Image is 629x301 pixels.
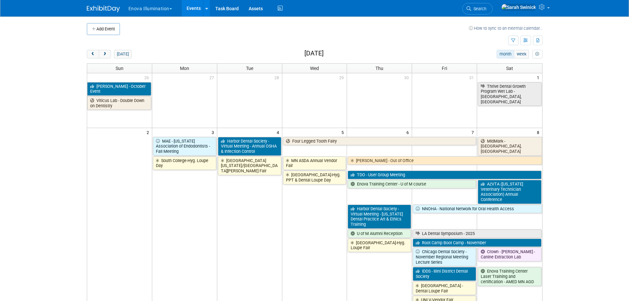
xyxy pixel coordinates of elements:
span: 1 [536,73,542,82]
span: 28 [274,73,282,82]
span: 30 [403,73,412,82]
a: MAE - [US_STATE] Association of Endodontists - Fall Meeting [153,137,216,156]
button: week [514,50,529,58]
a: Enova Training Center - U of M course [348,180,476,188]
a: [PERSON_NAME] - Out of Office [348,156,542,165]
button: Add Event [87,23,120,35]
span: 29 [338,73,347,82]
span: 4 [276,128,282,136]
a: LA Dental Symposium - 2025 [413,229,541,238]
a: How to sync to an external calendar... [469,26,542,31]
span: Thu [375,66,383,71]
a: Root Camp Boot Camp - November [413,239,541,247]
a: [GEOGRAPHIC_DATA][US_STATE]/[GEOGRAPHIC_DATA][PERSON_NAME] Fair [218,156,281,175]
span: 5 [341,128,347,136]
span: 26 [144,73,152,82]
a: U of M Alumni Reception [348,229,411,238]
a: TDO - User Group Meeting [348,171,541,179]
a: Four Legged Tooth Fairy [283,137,476,146]
a: Viticus Lab - Double Down on Dentistry [87,96,151,110]
button: month [497,50,514,58]
a: Thrive Dental Growth Program Wet Lab - [GEOGRAPHIC_DATA], [GEOGRAPHIC_DATA] [478,82,541,106]
i: Personalize Calendar [535,52,540,56]
span: Sun [116,66,123,71]
a: South College-Hyg. Loupe Day [153,156,216,170]
img: Sarah Swinick [501,4,536,11]
span: 6 [406,128,412,136]
span: Search [471,6,486,11]
button: myCustomButton [532,50,542,58]
a: [GEOGRAPHIC_DATA]-Hyg. PPT & Dental Loupe Day [283,171,346,184]
span: 3 [211,128,217,136]
span: 7 [471,128,477,136]
a: [PERSON_NAME] - October Event [87,82,151,96]
span: Fri [442,66,447,71]
a: Crown - [PERSON_NAME] - Canine Extraction Lab [478,248,541,261]
a: AzVTA ([US_STATE] Veterinary Technician Association) Annual Conference [478,180,541,204]
h2: [DATE] [304,50,324,57]
span: Mon [180,66,189,71]
span: 27 [209,73,217,82]
a: [GEOGRAPHIC_DATA]-Hyg. Loupe Fair [348,239,411,252]
button: [DATE] [114,50,131,58]
a: Harbor Dental Society - Virtual Meeting - [US_STATE] Dental Practice Art & Ethics Training [348,205,411,229]
a: Search [462,3,493,15]
span: Tue [246,66,253,71]
span: 2 [146,128,152,136]
button: next [99,50,111,58]
button: prev [87,50,99,58]
a: Chicago Dental Society - November Regional Meeting Lecture Series [413,248,476,266]
span: Wed [310,66,319,71]
img: ExhibitDay [87,6,120,12]
span: 8 [536,128,542,136]
a: [GEOGRAPHIC_DATA] - Dental Loupe Fair [413,282,476,295]
a: MidMark - [GEOGRAPHIC_DATA], [GEOGRAPHIC_DATA] [478,137,542,156]
a: Enova Training Center Laser Training and certification - AMED MN AGD [478,267,541,286]
a: MN ASDA Annual Vendor Fair [283,156,346,170]
a: NNOHA - National Network for Oral Health Access [413,205,542,213]
span: Sat [506,66,513,71]
a: IDDS - Illini District Dental Society [413,267,476,281]
a: Harbor Dental Society - Virtual Meeting - Annual OSHA & Infection Control [218,137,281,156]
span: 31 [469,73,477,82]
